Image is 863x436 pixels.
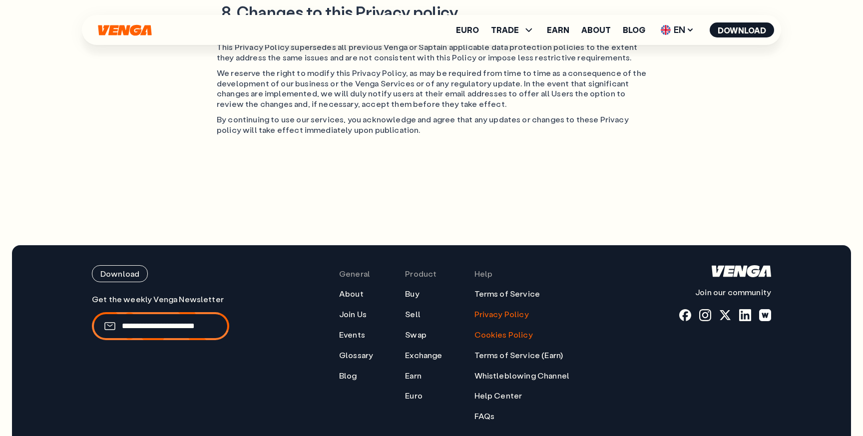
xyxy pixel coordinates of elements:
a: Exchange [405,350,442,361]
button: Download [710,22,774,37]
a: Help Center [474,391,522,401]
p: This Privacy Policy supersedes all previous Venga or Saptain applicable data protection policies ... [217,42,646,63]
a: Blog [339,371,357,381]
h2: 8. Changes to this Privacy policy [217,1,646,22]
span: TRADE [491,26,519,34]
a: FAQs [474,411,495,422]
span: TRADE [491,24,535,36]
a: Earn [405,371,422,381]
a: About [581,26,611,34]
a: instagram [699,309,711,321]
button: Download [92,265,148,282]
a: Buy [405,289,419,299]
p: We reserve the right to modify this Privacy Policy, as may be required from time to time as a con... [217,68,646,109]
a: Terms of Service (Earn) [474,350,563,361]
a: Euro [405,391,423,401]
a: Swap [405,330,427,340]
p: Join our community [679,287,771,298]
a: fb [679,309,691,321]
a: Privacy Policy [474,309,529,320]
img: flag-uk [661,25,671,35]
a: Blog [623,26,645,34]
svg: Home [97,24,153,36]
a: Join Us [339,309,367,320]
a: Events [339,330,365,340]
a: Earn [547,26,569,34]
p: By continuing to use our services, you acknowledge and agree that any updates or changes to these... [217,114,646,135]
span: Product [405,269,436,279]
a: Download [92,265,229,282]
p: Get the weekly Venga Newsletter [92,294,229,305]
a: x [719,309,731,321]
svg: Home [712,265,771,277]
a: Terms of Service [474,289,540,299]
a: warpcast [759,309,771,321]
a: Whistleblowing Channel [474,371,570,381]
span: EN [657,22,698,38]
a: Glossary [339,350,373,361]
a: Sell [405,309,421,320]
a: Euro [456,26,479,34]
span: Help [474,269,493,279]
a: About [339,289,364,299]
a: linkedin [739,309,751,321]
span: General [339,269,370,279]
a: Cookies Policy [474,330,533,340]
